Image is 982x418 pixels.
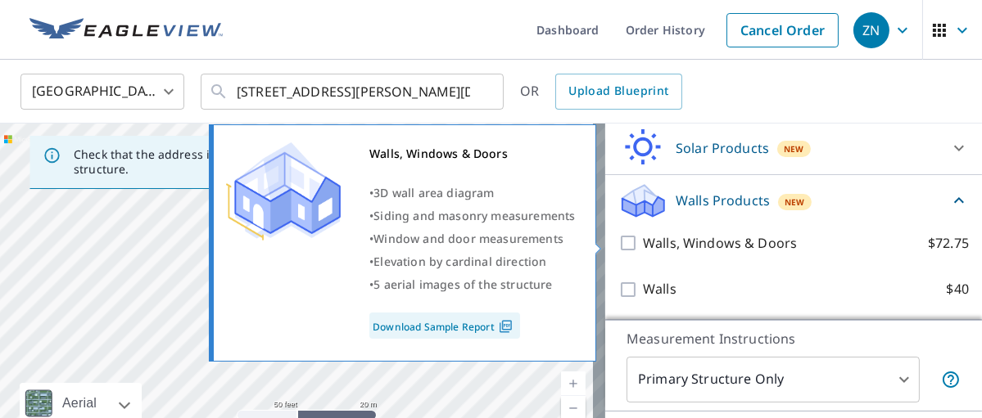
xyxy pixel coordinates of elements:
div: Primary Structure Only [627,357,920,402]
a: Upload Blueprint [555,74,681,110]
p: Measurement Instructions [627,329,961,348]
a: Cancel Order [726,13,839,47]
a: Download Sample Report [369,312,520,339]
span: Siding and masonry measurements [373,208,575,223]
span: New [784,142,804,155]
span: Window and door measurements [373,231,563,246]
img: Pdf Icon [495,319,517,334]
div: • [369,182,575,205]
p: Check that the address is accurate, then drag the marker over the correct structure. [74,147,522,177]
div: • [369,250,575,273]
span: Your report will include only the primary structure on the property. For example, a detached gara... [941,370,961,389]
div: • [369,273,575,296]
p: Walls Products [676,191,770,210]
img: EV Logo [29,18,223,43]
div: • [369,205,575,227]
span: 3D wall area diagram [373,185,494,200]
div: Solar ProductsNew [618,128,969,168]
div: OR [520,74,682,110]
p: $40 [947,279,969,299]
img: Premium [226,142,341,240]
span: Elevation by cardinal direction [373,254,546,269]
p: Walls [643,279,677,299]
div: Walls, Windows & Doors [369,142,575,165]
div: Walls ProductsNew [618,182,969,220]
input: Search by address or latitude-longitude [237,69,470,115]
div: ZN [853,12,889,48]
span: New [785,196,805,209]
div: • [369,227,575,250]
a: Current Level 19, Zoom In [561,371,586,396]
p: Walls, Windows & Doors [643,233,797,254]
span: Upload Blueprint [568,81,668,101]
p: $72.75 [928,233,969,254]
div: [GEOGRAPHIC_DATA] [20,69,184,115]
span: 5 aerial images of the structure [373,276,552,292]
p: Solar Products [676,138,769,158]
